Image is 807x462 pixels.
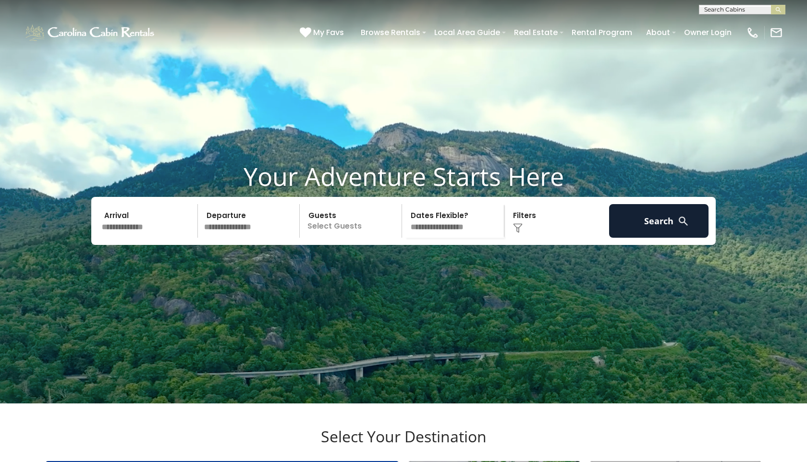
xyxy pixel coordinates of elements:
a: Browse Rentals [356,24,425,41]
h1: Your Adventure Starts Here [7,161,800,191]
img: phone-regular-white.png [746,26,759,39]
img: White-1-1-2.png [24,23,157,42]
img: mail-regular-white.png [770,26,783,39]
a: Local Area Guide [429,24,505,41]
img: search-regular-white.png [677,215,689,227]
button: Search [609,204,709,238]
a: Owner Login [679,24,736,41]
h3: Select Your Destination [43,427,764,461]
a: About [641,24,675,41]
a: My Favs [300,26,346,39]
img: filter--v1.png [513,223,523,233]
a: Real Estate [509,24,562,41]
p: Select Guests [303,204,402,238]
a: Rental Program [567,24,637,41]
span: My Favs [313,26,344,38]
